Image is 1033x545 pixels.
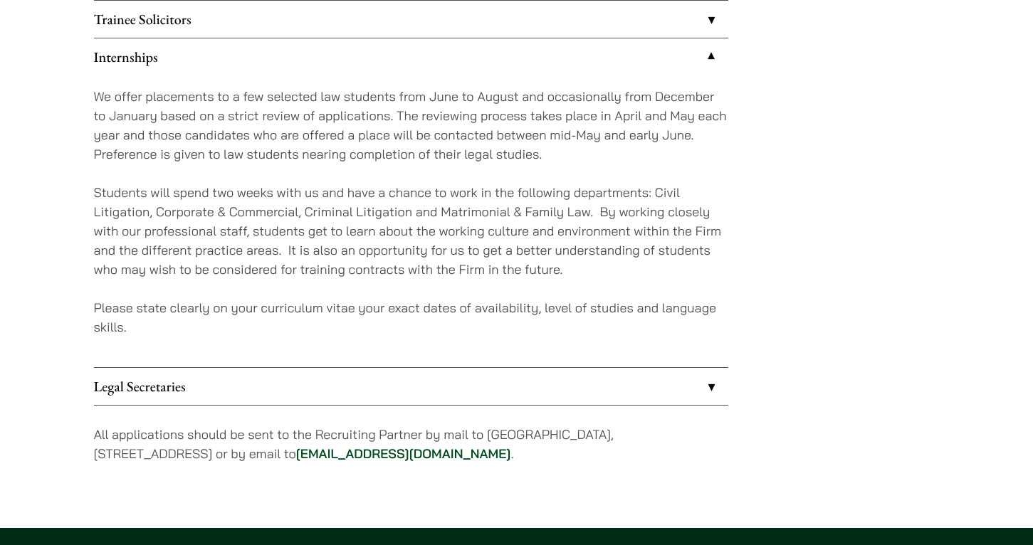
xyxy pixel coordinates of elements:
[94,1,728,38] a: Trainee Solicitors
[94,87,728,164] p: We offer placements to a few selected law students from June to August and occasionally from Dece...
[94,368,728,405] a: Legal Secretaries
[94,183,728,279] p: Students will spend two weeks with us and have a chance to work in the following departments: Civ...
[94,425,728,463] p: All applications should be sent to the Recruiting Partner by mail to [GEOGRAPHIC_DATA], [STREET_A...
[94,298,728,337] p: Please state clearly on your curriculum vitae your exact dates of availability, level of studies ...
[94,75,728,367] div: Internships
[94,38,728,75] a: Internships
[296,445,511,462] a: [EMAIL_ADDRESS][DOMAIN_NAME]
